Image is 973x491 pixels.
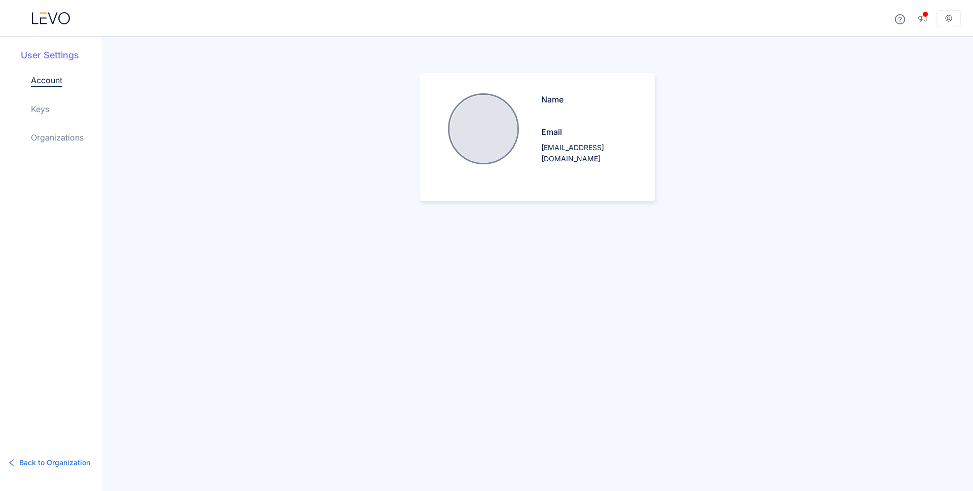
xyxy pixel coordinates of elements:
a: Keys [31,103,49,115]
span: Back to Organization [19,457,90,468]
a: Organizations [31,131,84,144]
p: [EMAIL_ADDRESS][DOMAIN_NAME] [541,142,634,164]
h5: User Settings [21,49,101,62]
a: Account [31,74,62,87]
p: Name [541,93,634,106]
p: Email [541,126,634,138]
